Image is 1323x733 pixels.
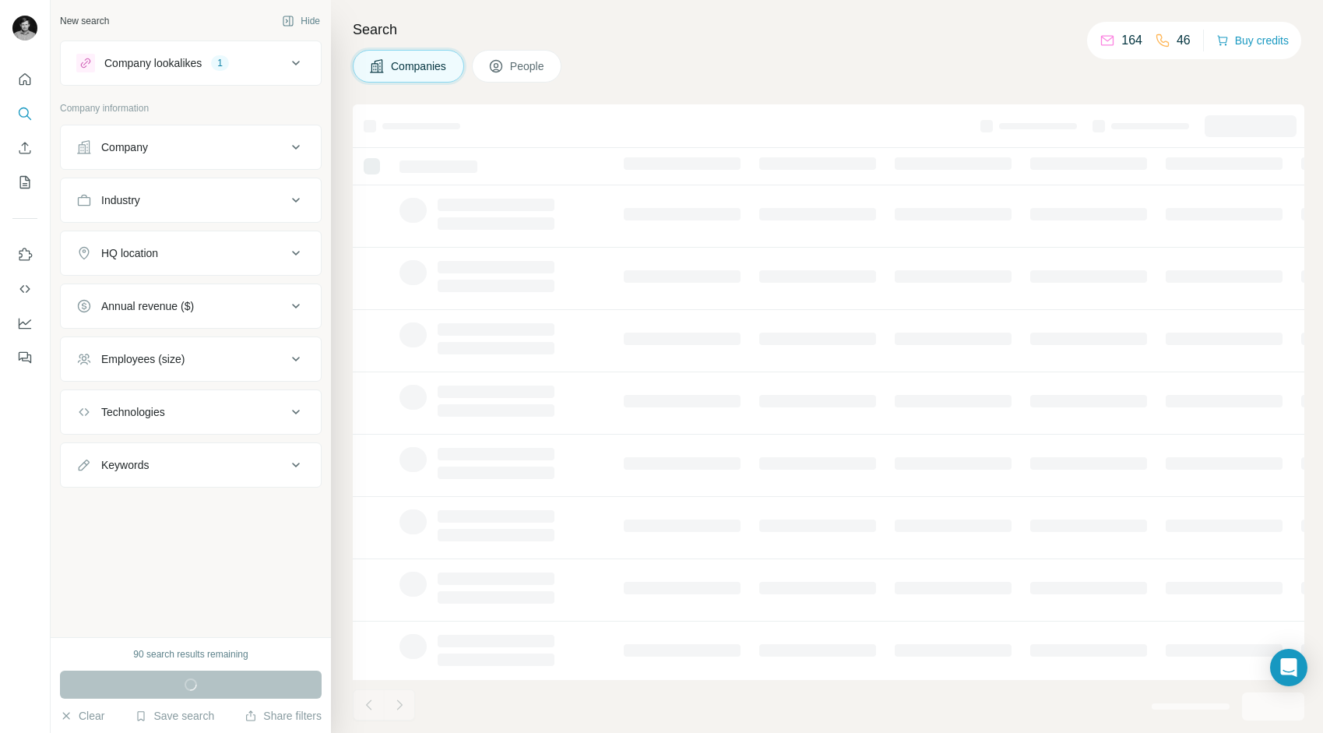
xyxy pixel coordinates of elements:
div: Technologies [101,404,165,420]
button: Annual revenue ($) [61,287,321,325]
button: Share filters [245,708,322,724]
p: Company information [60,101,322,115]
button: My lists [12,168,37,196]
button: HQ location [61,234,321,272]
div: 1 [211,56,229,70]
span: Companies [391,58,448,74]
button: Feedback [12,344,37,372]
button: Enrich CSV [12,134,37,162]
p: 164 [1121,31,1142,50]
div: Industry [101,192,140,208]
button: Industry [61,181,321,219]
div: HQ location [101,245,158,261]
button: Employees (size) [61,340,321,378]
button: Dashboard [12,309,37,337]
div: Keywords [101,457,149,473]
h4: Search [353,19,1304,41]
img: Avatar [12,16,37,41]
button: Company [61,129,321,166]
div: New search [60,14,109,28]
div: Open Intercom Messenger [1270,649,1307,686]
button: Clear [60,708,104,724]
button: Keywords [61,446,321,484]
div: Employees (size) [101,351,185,367]
button: Use Surfe API [12,275,37,303]
button: Save search [135,708,214,724]
button: Technologies [61,393,321,431]
button: Search [12,100,37,128]
button: Buy credits [1216,30,1289,51]
span: People [510,58,546,74]
div: Company lookalikes [104,55,202,71]
div: 90 search results remaining [133,647,248,661]
div: Annual revenue ($) [101,298,194,314]
div: Company [101,139,148,155]
p: 46 [1177,31,1191,50]
button: Quick start [12,65,37,93]
button: Company lookalikes1 [61,44,321,82]
button: Hide [271,9,331,33]
button: Use Surfe on LinkedIn [12,241,37,269]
